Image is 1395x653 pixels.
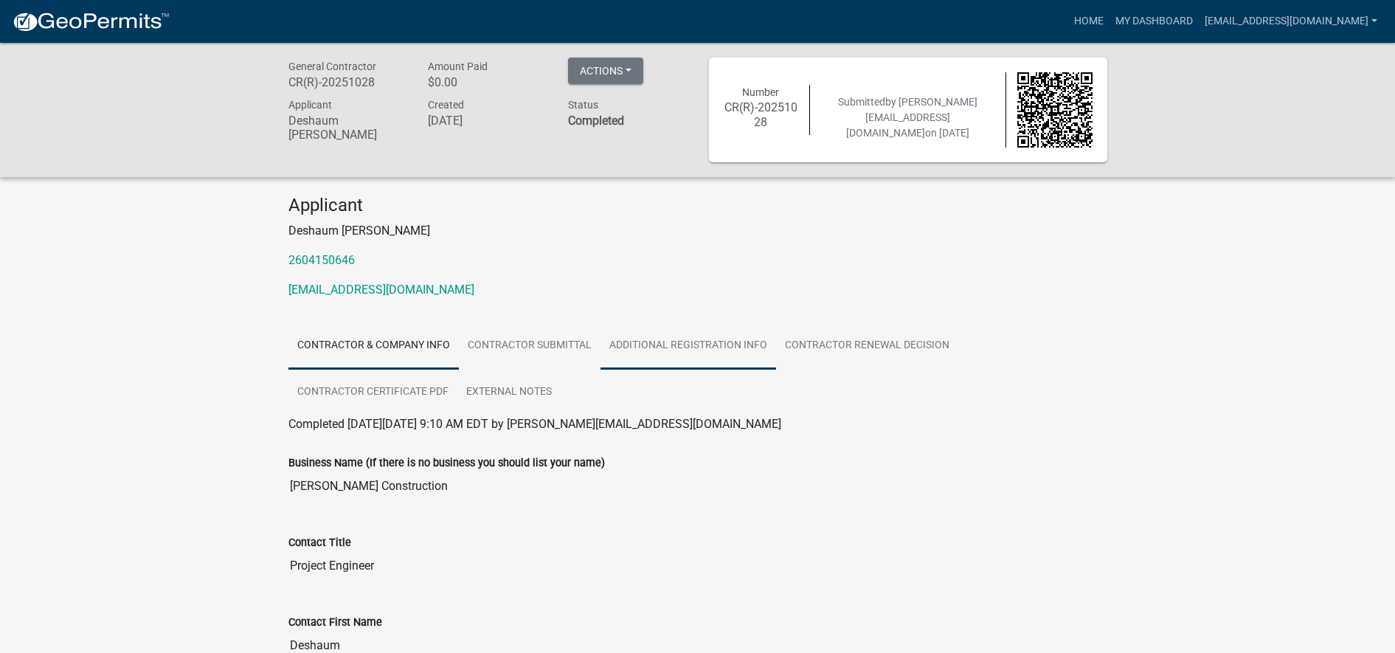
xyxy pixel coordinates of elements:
a: Contractor Submittal [459,322,600,370]
h6: [DATE] [428,114,546,128]
span: Status [568,99,598,111]
span: by [PERSON_NAME][EMAIL_ADDRESS][DOMAIN_NAME] [846,96,977,139]
h6: $0.00 [428,75,546,89]
a: External Notes [457,369,561,416]
a: Contractor & Company Info [288,322,459,370]
span: General Contractor [288,61,376,72]
a: My Dashboard [1110,7,1199,35]
span: Number [742,86,779,98]
a: 2604150646 [288,253,355,267]
label: Business Name (If there is no business you should list your name) [288,458,605,469]
span: Amount Paid [428,61,488,72]
span: Completed [DATE][DATE] 9:10 AM EDT by [PERSON_NAME][EMAIL_ADDRESS][DOMAIN_NAME] [288,417,781,431]
img: QR code [1017,72,1093,148]
a: [EMAIL_ADDRESS][DOMAIN_NAME] [288,283,474,297]
a: Contractor Certificate PDF [288,369,457,416]
label: Contact Title [288,538,351,548]
a: Additional Registration Info [600,322,776,370]
h6: Deshaum [PERSON_NAME] [288,114,406,142]
button: Actions [568,58,643,84]
a: [EMAIL_ADDRESS][DOMAIN_NAME] [1199,7,1383,35]
h6: CR(R)-20251028 [288,75,406,89]
h6: CR(R)-20251028 [724,100,799,128]
strong: Completed [568,114,624,128]
h4: Applicant [288,195,1107,216]
span: Applicant [288,99,332,111]
a: Home [1068,7,1110,35]
span: Created [428,99,464,111]
a: Contractor Renewal Decision [776,322,958,370]
span: Submitted on [DATE] [838,96,977,139]
p: Deshaum [PERSON_NAME] [288,222,1107,240]
label: Contact First Name [288,618,382,628]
